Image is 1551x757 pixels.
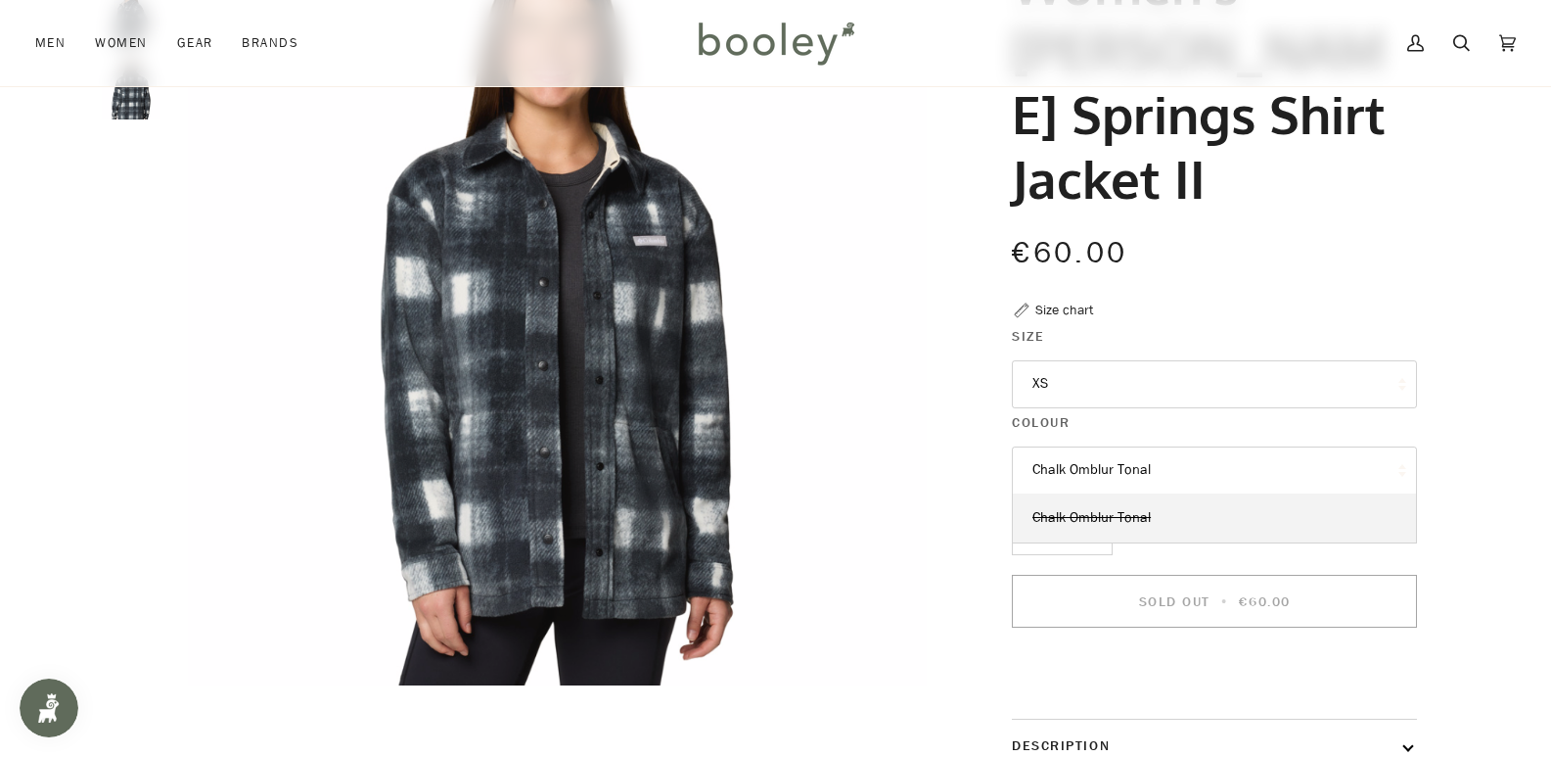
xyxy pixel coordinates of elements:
span: €60.00 [1012,233,1127,273]
span: • [1215,592,1234,611]
iframe: Button to open loyalty program pop-up [20,679,78,737]
a: Chalk Omblur Tonal [1013,494,1416,543]
button: Chalk Omblur Tonal [1012,447,1417,495]
span: €60.00 [1239,592,1290,611]
span: Gear [177,33,213,53]
div: Size chart [1035,300,1093,320]
span: Colour [1012,412,1070,433]
span: Sold Out [1139,592,1210,611]
span: Size [1012,326,1044,347]
button: XS [1012,360,1417,408]
span: Brands [242,33,298,53]
img: Booley [690,15,861,71]
span: Chalk Omblur Tonal [1032,508,1151,527]
span: Women [95,33,147,53]
span: Men [35,33,66,53]
button: Sold Out • €60.00 [1012,575,1417,628]
img: Women's Benton Springs Shirt Jacket II [102,61,160,119]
